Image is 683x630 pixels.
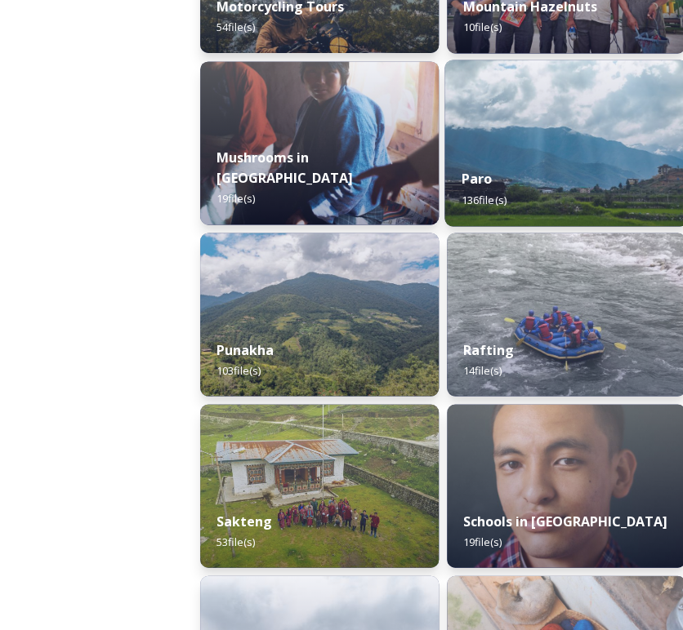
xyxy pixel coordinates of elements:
[463,362,502,377] span: 14 file(s)
[217,340,274,358] strong: Punakha
[217,512,272,530] strong: Sakteng
[217,191,255,206] span: 19 file(s)
[217,20,255,34] span: 54 file(s)
[463,512,667,530] strong: Schools in [GEOGRAPHIC_DATA]
[461,170,492,188] strong: Paro
[463,340,514,358] strong: Rafting
[200,233,439,396] img: 2022-10-01%252012.59.42.jpg
[461,192,506,206] span: 136 file(s)
[217,362,261,377] span: 103 file(s)
[463,534,502,548] span: 19 file(s)
[463,20,502,34] span: 10 file(s)
[217,534,255,548] span: 53 file(s)
[217,149,353,187] strong: Mushrooms in [GEOGRAPHIC_DATA]
[200,404,439,567] img: Sakteng%2520070723%2520by%2520Nantawat-5.jpg
[200,61,439,224] img: _SCH7798.jpg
